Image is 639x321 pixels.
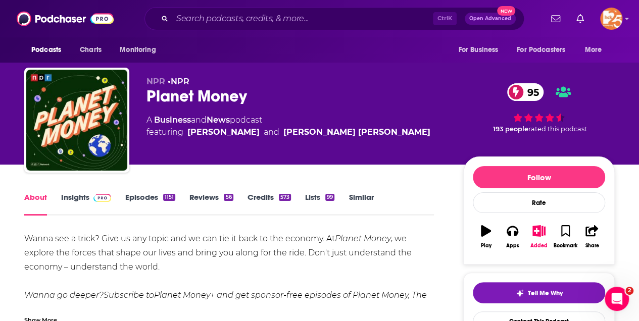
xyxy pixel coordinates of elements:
button: Apps [499,219,525,255]
span: Ctrl K [433,12,457,25]
a: 95 [507,83,544,101]
span: Tell Me Why [528,289,563,297]
button: open menu [113,40,169,60]
a: Episodes1151 [125,192,175,216]
a: Show notifications dropdown [547,10,564,27]
span: Monitoring [120,43,156,57]
a: InsightsPodchaser Pro [61,192,111,216]
div: 56 [224,194,233,201]
button: tell me why sparkleTell Me Why [473,282,605,303]
span: 193 people [493,125,528,133]
img: Planet Money [26,70,127,171]
span: 2 [625,287,633,295]
a: Amanda Aronczyk [187,126,260,138]
em: Planet Money [335,234,391,243]
span: New [497,6,515,16]
span: Open Advanced [469,16,511,21]
span: and [191,115,207,125]
button: Open AdvancedNew [465,13,516,25]
span: rated this podcast [528,125,587,133]
button: Bookmark [552,219,578,255]
a: Similar [349,192,373,216]
a: Charts [73,40,108,60]
span: Logged in as kerrifulks [600,8,622,30]
button: Share [579,219,605,255]
a: NPR [171,77,189,86]
img: Podchaser Pro [93,194,111,202]
div: Apps [506,243,519,249]
div: 95 193 peoplerated this podcast [463,77,615,139]
div: Share [585,243,599,249]
div: Play [481,243,491,249]
span: and [264,126,279,138]
div: 573 [279,194,291,201]
span: • [168,77,189,86]
a: Show notifications dropdown [572,10,588,27]
span: NPR [146,77,165,86]
div: Search podcasts, credits, & more... [144,7,524,30]
button: open menu [510,40,580,60]
button: open menu [24,40,74,60]
a: Credits573 [248,192,291,216]
div: Rate [473,192,605,213]
span: 95 [517,83,544,101]
iframe: Intercom live chat [605,287,629,311]
a: Business [154,115,191,125]
a: Sarah Aida Gonzalez [283,126,430,138]
button: Follow [473,166,605,188]
span: Podcasts [31,43,61,57]
input: Search podcasts, credits, & more... [172,11,433,27]
button: open menu [451,40,511,60]
img: Podchaser - Follow, Share and Rate Podcasts [17,9,114,28]
img: User Profile [600,8,622,30]
span: For Podcasters [517,43,565,57]
span: Charts [80,43,102,57]
div: 1151 [163,194,175,201]
div: 99 [325,194,334,201]
a: News [207,115,230,125]
span: For Business [458,43,498,57]
img: tell me why sparkle [516,289,524,297]
span: More [585,43,602,57]
button: open menu [578,40,615,60]
a: About [24,192,47,216]
div: Bookmark [554,243,577,249]
a: Lists99 [305,192,334,216]
button: Added [526,219,552,255]
div: Added [530,243,548,249]
a: Reviews56 [189,192,233,216]
em: Subscribe to [104,290,154,300]
div: A podcast [146,114,430,138]
button: Show profile menu [600,8,622,30]
span: featuring [146,126,430,138]
button: Play [473,219,499,255]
